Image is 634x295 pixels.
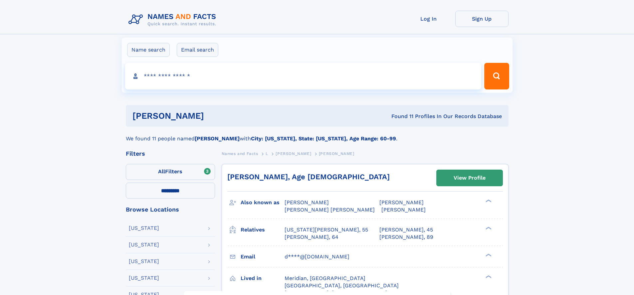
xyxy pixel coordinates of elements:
[241,224,285,235] h3: Relatives
[222,149,258,158] a: Names and Facts
[285,226,368,233] a: [US_STATE][PERSON_NAME], 55
[126,11,222,29] img: Logo Names and Facts
[484,199,492,203] div: ❯
[455,11,509,27] a: Sign Up
[251,135,396,142] b: City: [US_STATE], State: [US_STATE], Age Range: 60-99
[437,170,503,186] a: View Profile
[402,11,455,27] a: Log In
[177,43,218,57] label: Email search
[126,207,215,213] div: Browse Locations
[379,226,433,233] a: [PERSON_NAME], 45
[276,151,311,156] span: [PERSON_NAME]
[132,112,298,120] h1: [PERSON_NAME]
[484,274,492,279] div: ❯
[379,199,424,206] span: [PERSON_NAME]
[319,151,354,156] span: [PERSON_NAME]
[125,63,482,89] input: search input
[484,226,492,230] div: ❯
[129,259,159,264] div: [US_STATE]
[285,282,399,289] span: [GEOGRAPHIC_DATA], [GEOGRAPHIC_DATA]
[195,135,240,142] b: [PERSON_NAME]
[285,275,365,281] span: Meridian, [GEOGRAPHIC_DATA]
[484,63,509,89] button: Search Button
[126,127,509,143] div: We found 11 people named with .
[241,251,285,262] h3: Email
[127,43,170,57] label: Name search
[484,253,492,257] div: ❯
[158,168,165,175] span: All
[266,149,268,158] a: L
[126,151,215,157] div: Filters
[241,273,285,284] h3: Lived in
[129,275,159,281] div: [US_STATE]
[129,225,159,231] div: [US_STATE]
[227,173,390,181] a: [PERSON_NAME], Age [DEMOGRAPHIC_DATA]
[381,207,426,213] span: [PERSON_NAME]
[285,207,375,213] span: [PERSON_NAME] [PERSON_NAME]
[379,233,433,241] a: [PERSON_NAME], 89
[129,242,159,247] div: [US_STATE]
[126,164,215,180] label: Filters
[276,149,311,158] a: [PERSON_NAME]
[241,197,285,208] h3: Also known as
[285,199,329,206] span: [PERSON_NAME]
[454,170,486,186] div: View Profile
[298,113,502,120] div: Found 11 Profiles In Our Records Database
[285,233,338,241] a: [PERSON_NAME], 64
[266,151,268,156] span: L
